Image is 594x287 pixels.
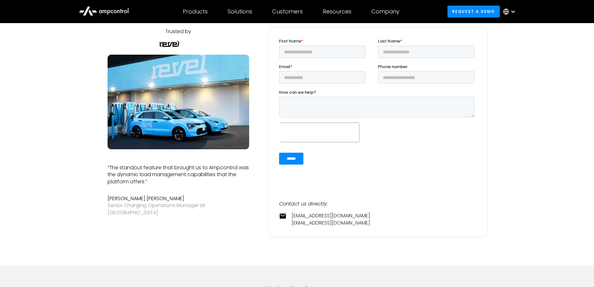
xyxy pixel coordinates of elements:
iframe: Form 0 [279,38,477,176]
a: Request a demo [447,6,500,17]
div: Resources [323,8,351,15]
div: Solutions [228,8,252,15]
div: Company [371,8,399,15]
div: Customers [272,8,303,15]
div: Products [183,8,208,15]
a: [EMAIL_ADDRESS][DOMAIN_NAME] [292,220,370,226]
div: Contact us directly: [279,200,477,207]
a: [EMAIL_ADDRESS][DOMAIN_NAME] [292,212,370,219]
